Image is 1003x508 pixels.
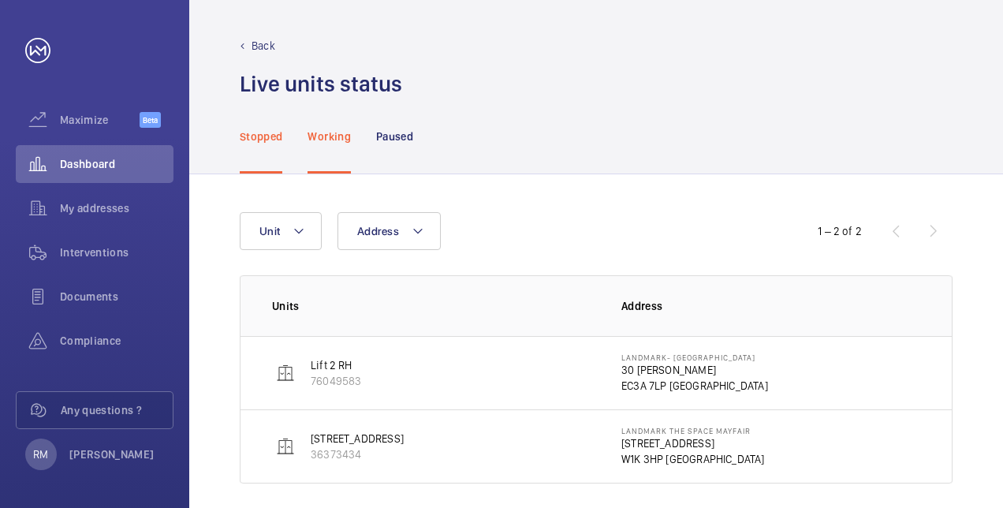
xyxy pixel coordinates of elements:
[337,212,441,250] button: Address
[60,289,173,304] span: Documents
[276,364,295,383] img: elevator.svg
[140,112,161,128] span: Beta
[240,212,322,250] button: Unit
[276,437,295,456] img: elevator.svg
[311,373,361,389] p: 76049583
[311,357,361,373] p: Lift 2 RH
[272,298,596,314] p: Units
[60,200,173,216] span: My addresses
[621,362,768,378] p: 30 [PERSON_NAME]
[818,223,862,239] div: 1 – 2 of 2
[357,225,399,237] span: Address
[621,426,765,435] p: Landmark The Space Mayfair
[60,245,173,260] span: Interventions
[621,298,920,314] p: Address
[311,431,404,446] p: [STREET_ADDRESS]
[621,378,768,394] p: EC3A 7LP [GEOGRAPHIC_DATA]
[621,353,768,362] p: Landmark- [GEOGRAPHIC_DATA]
[240,129,282,144] p: Stopped
[61,402,173,418] span: Any questions ?
[311,446,404,462] p: 36373434
[69,446,155,462] p: [PERSON_NAME]
[60,333,173,349] span: Compliance
[376,129,413,144] p: Paused
[60,156,173,172] span: Dashboard
[252,38,275,54] p: Back
[621,451,765,467] p: W1K 3HP [GEOGRAPHIC_DATA]
[240,69,402,99] h1: Live units status
[60,112,140,128] span: Maximize
[308,129,350,144] p: Working
[33,446,48,462] p: RM
[259,225,280,237] span: Unit
[621,435,765,451] p: [STREET_ADDRESS]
